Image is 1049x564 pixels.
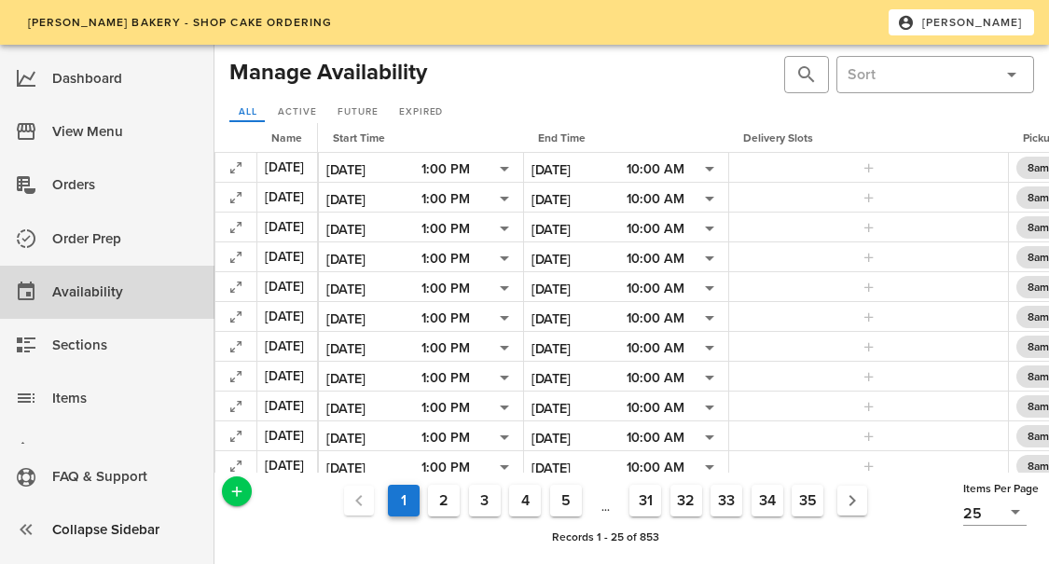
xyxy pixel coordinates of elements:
a: Active [269,103,324,122]
div: 10:00 AM [627,456,722,480]
button: Add a New Record [222,476,252,506]
div: 10:00 AM [627,161,684,178]
span: 8am [1028,395,1049,418]
div: Orders [52,170,200,200]
div: FAQ & Support [52,461,200,492]
div: 25 [963,505,982,522]
a: Expired [390,103,451,122]
div: 10:00 AM [627,247,722,271]
div: 10:00 AM [627,396,722,420]
span: Expired [398,106,443,117]
div: 10:00 AM [627,310,684,327]
button: Goto Page 31 [629,485,661,516]
span: 8am [1028,276,1049,298]
button: Expand Record [223,244,249,270]
div: 10:00 AM [627,366,722,391]
div: [DATE] [265,217,310,237]
div: 1:00 PM [421,161,470,178]
span: 8am [1028,186,1049,209]
button: Expand Record [223,334,249,360]
div: 10:00 AM [627,307,722,331]
div: Hit Enter to search [784,56,829,93]
span: 8am [1028,336,1049,358]
button: Goto Page 32 [670,485,702,516]
button: Expand Record [223,423,249,449]
span: 8am [1028,246,1049,268]
button: Expand Record [223,304,249,330]
span: Active [277,106,316,117]
span: Name [271,131,302,144]
div: 10:00 AM [627,187,722,212]
div: Collapse Sidebar [52,515,200,545]
div: 1:00 PM [421,281,470,297]
div: [DATE] [265,307,310,326]
div: Dashboard [52,63,200,94]
div: 10:00 AM [627,277,722,301]
span: Delivery Slots [743,131,813,144]
button: prepend icon [795,63,818,86]
div: [DATE] [265,247,310,267]
button: Goto Page 4 [509,485,541,516]
button: Goto Page 35 [792,485,823,516]
button: Expand Record [223,453,249,479]
button: Current Page, Page 1 [388,485,420,516]
div: Items [52,383,200,414]
div: 1:00 PM [421,187,517,212]
span: 8am [1028,306,1049,328]
div: [DATE] [265,366,310,386]
div: Availability [52,277,200,308]
div: 10:00 AM [627,400,684,417]
div: [DATE] [265,396,310,416]
a: [PERSON_NAME] Bakery - Shop Cake Ordering [15,9,344,35]
button: Expand Record [223,393,249,420]
span: All [238,106,257,117]
div: 10:00 AM [627,251,684,268]
div: 10:00 AM [627,460,684,476]
div: 1:00 PM [421,310,470,327]
div: 1:00 PM [421,247,517,271]
div: 10:00 AM [627,426,722,450]
span: [PERSON_NAME] [901,14,1023,31]
div: 1:00 PM [421,430,470,447]
h2: Manage Availability [229,56,427,89]
div: 10:00 AM [627,281,684,297]
div: 10:00 AM [627,430,684,447]
button: Expand Record [223,155,249,181]
div: 1:00 PM [421,460,470,476]
div: [DATE] [265,426,310,446]
div: 10:00 AM [627,370,684,387]
span: Future [337,106,378,117]
div: 25 [963,501,1027,525]
input: Sort [848,60,993,89]
div: 1:00 PM [421,158,517,182]
div: 1:00 PM [421,307,517,331]
span: End Time [538,131,586,144]
button: Expand Record [223,214,249,241]
div: 1:00 PM [421,277,517,301]
span: 8am [1028,455,1049,477]
button: Expand Record [223,364,249,390]
button: Goto Page 33 [711,485,742,516]
div: 1:00 PM [421,370,470,387]
span: [PERSON_NAME] Bakery - Shop Cake Ordering [26,16,332,29]
th: Delivery Slots [728,123,1008,153]
button: Expand Record [223,185,249,211]
div: 10:00 AM [627,217,722,241]
button: [PERSON_NAME] [889,9,1034,35]
a: Future [328,103,386,122]
div: 1:00 PM [421,221,470,238]
div: [DATE] [265,158,310,177]
div: 10:00 AM [627,158,722,182]
div: 1:00 PM [421,396,517,420]
div: View Menu [52,117,200,147]
div: 10:00 AM [627,221,684,238]
div: [DATE] [265,456,310,475]
button: Goto Page 3 [469,485,501,516]
span: 8am [1028,365,1049,388]
div: 1:00 PM [421,400,470,417]
nav: Pagination Navigation [255,480,956,521]
div: 1:00 PM [421,366,517,391]
span: Start Time [333,131,385,144]
div: Order Prep [52,224,200,254]
div: 1:00 PM [421,340,470,357]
